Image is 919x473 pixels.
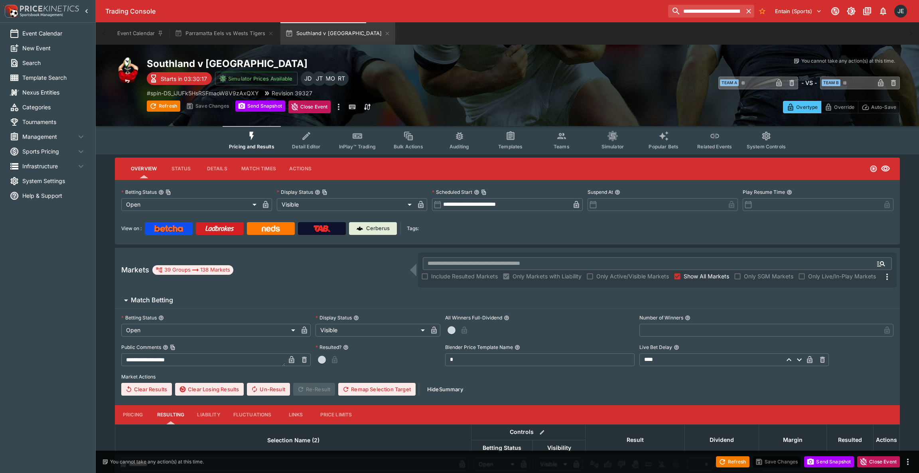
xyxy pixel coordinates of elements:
[301,71,315,86] div: Josh Drayton
[277,198,415,211] div: Visible
[323,71,337,86] div: Mark O'Loughlan
[121,198,259,211] div: Open
[191,405,227,424] button: Liability
[674,345,679,350] button: Live Bet Delay
[804,456,854,467] button: Send Snapshot
[801,79,817,87] h6: - VS -
[801,57,895,65] p: You cannot take any action(s) at this time.
[639,314,683,321] p: Number of Winners
[22,177,86,185] span: System Settings
[685,315,690,321] button: Number of Winners
[121,314,157,321] p: Betting Status
[649,144,678,150] span: Popular Bets
[158,315,164,321] button: Betting Status
[131,296,173,304] h6: Match Betting
[860,4,874,18] button: Documentation
[770,5,826,18] button: Select Tenant
[110,458,204,465] p: You cannot take any action(s) at this time.
[277,189,313,195] p: Display Status
[394,144,423,150] span: Bulk Actions
[158,189,164,195] button: Betting StatusCopy To Clipboard
[215,72,298,85] button: Simulator Prices Available
[821,101,858,113] button: Override
[720,79,739,86] span: Team A
[223,126,792,154] div: Event type filters
[554,144,570,150] span: Teams
[22,73,86,82] span: Template Search
[156,265,230,275] div: 39 Groups 138 Markets
[759,424,827,455] th: Margin
[124,159,163,178] button: Overview
[744,272,793,280] span: Only SGM Markets
[874,256,888,271] button: Open
[262,225,280,232] img: Neds
[278,405,314,424] button: Links
[349,222,397,235] a: Cerberus
[787,189,792,195] button: Play Resume Time
[121,344,161,351] p: Public Comments
[22,118,86,126] span: Tournaments
[339,144,376,150] span: InPlay™ Trading
[876,4,890,18] button: Notifications
[22,29,86,37] span: Event Calendar
[783,101,900,113] div: Start From
[163,345,168,350] button: Public CommentsCopy To Clipboard
[105,7,665,16] div: Trading Console
[343,345,349,350] button: Resulted?
[871,103,896,111] p: Auto-Save
[292,144,320,150] span: Detail Editor
[175,383,244,396] button: Clear Losing Results
[235,101,285,112] button: Send Snapshot
[894,5,907,18] div: James Edlin
[366,225,390,233] p: Cerberus
[170,22,279,45] button: Parramatta Eels vs Wests Tigers
[121,222,142,235] label: View on :
[881,164,890,173] svg: Visible
[474,443,530,453] span: Betting Status
[504,315,509,321] button: All Winners Full-Dividend
[481,189,487,195] button: Copy To Clipboard
[743,189,785,195] p: Play Resume Time
[882,272,892,282] svg: More
[874,424,900,455] th: Actions
[258,436,328,445] span: Selection Name (2)
[115,57,140,83] img: rugby_union.png
[474,189,479,195] button: Scheduled StartCopy To Clipboard
[293,383,335,396] span: Re-Result
[422,383,468,396] button: HideSummary
[870,165,878,173] svg: Open
[272,89,312,97] p: Revision 39327
[588,189,613,195] p: Suspend At
[857,456,900,467] button: Close Event
[288,101,331,113] button: Close Event
[431,272,498,280] span: Include Resulted Markets
[844,4,858,18] button: Toggle light/dark mode
[685,424,759,455] th: Dividend
[834,103,854,111] p: Override
[22,162,76,170] span: Infrastructure
[796,103,818,111] p: Overtype
[161,75,207,83] p: Starts in 03:30:17
[316,344,341,351] p: Resulted?
[903,457,913,467] button: more
[151,405,191,424] button: Resulting
[112,22,168,45] button: Event Calendar
[639,344,672,351] p: Live Bet Delay
[247,383,290,396] button: Un-Result
[235,159,282,178] button: Match Times
[22,59,86,67] span: Search
[280,22,395,45] button: Southland v [GEOGRAPHIC_DATA]
[316,324,428,337] div: Visible
[229,144,274,150] span: Pricing and Results
[756,5,769,18] button: No Bookmarks
[513,272,582,280] span: Only Markets with Liability
[121,383,172,396] button: Clear Results
[858,101,900,113] button: Auto-Save
[121,371,893,383] label: Market Actions
[334,101,343,113] button: more
[334,71,349,86] div: Richard Tatton
[322,189,327,195] button: Copy To Clipboard
[22,88,86,97] span: Nexus Entities
[615,189,620,195] button: Suspend At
